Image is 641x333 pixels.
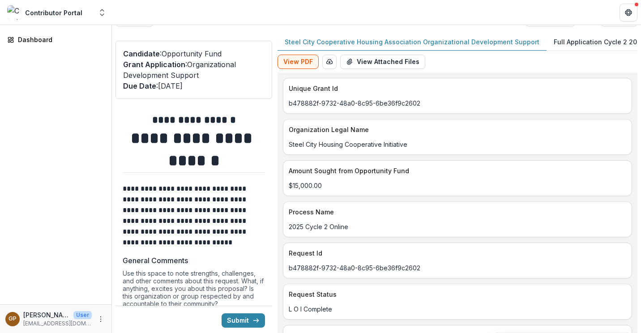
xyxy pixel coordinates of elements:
p: b478882f-9732-48a0-8c95-6be36f9c2602 [289,98,626,108]
a: Dashboard [4,32,108,47]
span: Candidate [123,49,160,58]
span: Grant Application [123,60,185,69]
p: Organization Legal Name [289,125,623,134]
button: Get Help [620,4,637,21]
div: Contributor Portal [25,8,82,17]
p: User [73,311,92,319]
p: : Organizational Development Support [123,59,265,81]
p: Amount Sought from Opportunity Fund [289,166,623,175]
p: L O I Complete [289,304,626,314]
p: Steel City Housing Cooperative Initiative [289,140,626,149]
p: 2025 Cycle 2 Online [289,222,626,231]
p: Request Status [289,290,623,299]
p: : [DATE] [123,81,265,91]
div: Use this space to note strengths, challenges, and other comments about this request. What, if any... [123,269,265,311]
p: b478882f-9732-48a0-8c95-6be36f9c2602 [289,263,626,273]
button: View Attached Files [340,55,425,69]
div: Dashboard [18,35,101,44]
p: Process Name [289,207,623,217]
img: Contributor Portal [7,5,21,20]
button: More [95,314,106,324]
button: Submit [222,313,265,328]
p: $15,000.00 [289,181,626,190]
p: Request Id [289,248,623,258]
button: View PDF [278,55,319,69]
button: Open entity switcher [96,4,108,21]
p: General Comments [123,255,188,266]
p: [EMAIL_ADDRESS][DOMAIN_NAME] [23,320,92,328]
p: : Opportunity Fund [123,48,265,59]
div: Gillian Porter [9,316,17,322]
p: [PERSON_NAME] [23,310,70,320]
p: Unique Grant Id [289,84,623,93]
span: Due Date [123,81,156,90]
p: Steel City Cooperative Housing Association Organizational Development Support [285,37,539,47]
